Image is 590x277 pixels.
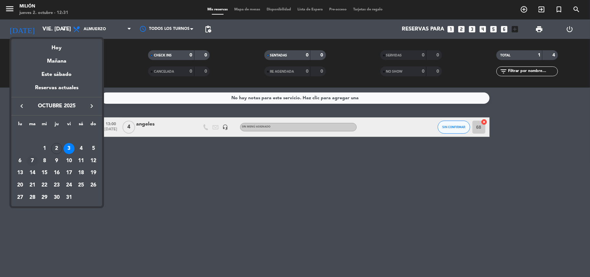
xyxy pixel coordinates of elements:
[75,142,87,155] td: 4 de octubre de 2025
[38,120,51,130] th: miércoles
[51,120,63,130] th: jueves
[51,191,63,204] td: 30 de octubre de 2025
[75,180,87,191] div: 25
[63,142,75,155] td: 3 de octubre de 2025
[87,167,99,179] td: 19 de octubre de 2025
[26,179,39,191] td: 21 de octubre de 2025
[26,191,39,204] td: 28 de octubre de 2025
[27,180,38,191] div: 21
[64,155,75,166] div: 10
[39,155,50,166] div: 8
[11,39,102,52] div: Hoy
[86,102,98,110] button: keyboard_arrow_right
[88,180,99,191] div: 26
[63,120,75,130] th: viernes
[11,66,102,84] div: Este sábado
[14,155,26,167] td: 6 de octubre de 2025
[26,155,39,167] td: 7 de octubre de 2025
[39,143,50,154] div: 1
[27,167,38,178] div: 14
[14,120,26,130] th: lunes
[87,179,99,191] td: 26 de octubre de 2025
[87,155,99,167] td: 12 de octubre de 2025
[14,167,26,179] td: 13 de octubre de 2025
[15,167,26,178] div: 13
[87,142,99,155] td: 5 de octubre de 2025
[39,180,50,191] div: 22
[88,102,96,110] i: keyboard_arrow_right
[51,192,62,203] div: 30
[88,143,99,154] div: 5
[16,102,28,110] button: keyboard_arrow_left
[64,167,75,178] div: 17
[27,192,38,203] div: 28
[14,130,99,142] td: OCT.
[38,191,51,204] td: 29 de octubre de 2025
[39,192,50,203] div: 29
[75,155,87,167] td: 11 de octubre de 2025
[75,167,87,179] td: 18 de octubre de 2025
[38,179,51,191] td: 22 de octubre de 2025
[51,167,62,178] div: 16
[51,179,63,191] td: 23 de octubre de 2025
[11,52,102,66] div: Mañana
[88,155,99,166] div: 12
[51,155,63,167] td: 9 de octubre de 2025
[63,155,75,167] td: 10 de octubre de 2025
[64,192,75,203] div: 31
[63,167,75,179] td: 17 de octubre de 2025
[64,143,75,154] div: 3
[51,180,62,191] div: 23
[63,191,75,204] td: 31 de octubre de 2025
[39,167,50,178] div: 15
[64,180,75,191] div: 24
[51,142,63,155] td: 2 de octubre de 2025
[38,155,51,167] td: 8 de octubre de 2025
[63,179,75,191] td: 24 de octubre de 2025
[14,179,26,191] td: 20 de octubre de 2025
[27,155,38,166] div: 7
[75,120,87,130] th: sábado
[26,167,39,179] td: 14 de octubre de 2025
[75,143,87,154] div: 4
[15,192,26,203] div: 27
[75,167,87,178] div: 18
[11,84,102,97] div: Reservas actuales
[51,155,62,166] div: 9
[18,102,26,110] i: keyboard_arrow_left
[28,102,86,110] span: octubre 2025
[14,191,26,204] td: 27 de octubre de 2025
[75,155,87,166] div: 11
[26,120,39,130] th: martes
[51,143,62,154] div: 2
[15,180,26,191] div: 20
[51,167,63,179] td: 16 de octubre de 2025
[87,120,99,130] th: domingo
[38,167,51,179] td: 15 de octubre de 2025
[38,142,51,155] td: 1 de octubre de 2025
[75,179,87,191] td: 25 de octubre de 2025
[88,167,99,178] div: 19
[15,155,26,166] div: 6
